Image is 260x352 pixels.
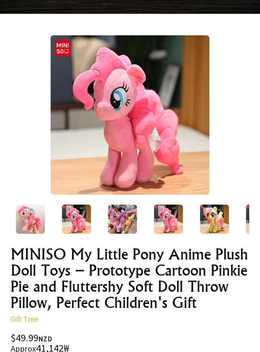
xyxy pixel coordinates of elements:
[51,35,210,195] img: MINISO My Little Pony Anime Plush Doll Toys – Prototype Cartoon Pinkie Pie and Fluttershy Soft Do...
[62,205,91,234] img: MINISO My Little Pony Anime Plush Doll Toys – Prototype Cartoon Pinkie Pie and Fluttershy Soft Do...
[154,205,183,234] img: MINISO My Little Pony Anime Plush Doll Toys – Prototype Cartoon Pinkie Pie and Fluttershy Soft Do...
[11,246,249,311] h1: MINISO My Little Pony Anime Plush Doll Toys – Prototype Cartoon Pinkie Pie and Fluttershy Soft Do...
[108,205,137,234] img: MINISO My Little Pony Anime Plush Doll Toys – Prototype Cartoon Pinkie Pie and Fluttershy Soft Do...
[38,334,52,343] span: NZD
[11,314,38,324] a: Gift Tree
[200,205,229,234] img: MINISO My Little Pony Anime Plush Doll Toys – Prototype Cartoon Pinkie Pie and Fluttershy Soft Do...
[16,205,45,234] img: MINISO My Little Pony Anime Plush Doll Toys – Prototype Cartoon Pinkie Pie and Fluttershy Soft Do...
